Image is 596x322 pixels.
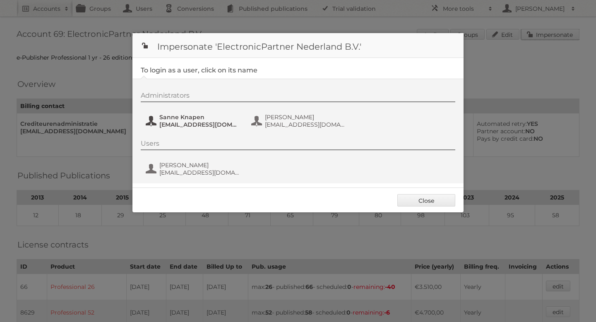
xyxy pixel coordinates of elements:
div: Administrators [141,91,455,102]
legend: To login as a user, click on its name [141,66,257,74]
button: Sanne Knapen [EMAIL_ADDRESS][DOMAIN_NAME] [145,113,242,129]
button: [PERSON_NAME] [EMAIL_ADDRESS][DOMAIN_NAME] [250,113,348,129]
span: [PERSON_NAME] [265,113,345,121]
span: Sanne Knapen [159,113,240,121]
div: Users [141,139,455,150]
span: [EMAIL_ADDRESS][DOMAIN_NAME] [159,169,240,176]
span: [EMAIL_ADDRESS][DOMAIN_NAME] [265,121,345,128]
button: [PERSON_NAME] [EMAIL_ADDRESS][DOMAIN_NAME] [145,161,242,177]
span: [PERSON_NAME] [159,161,240,169]
span: [EMAIL_ADDRESS][DOMAIN_NAME] [159,121,240,128]
a: Close [397,194,455,207]
h1: Impersonate 'ElectronicPartner Nederland B.V.' [132,33,464,58]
